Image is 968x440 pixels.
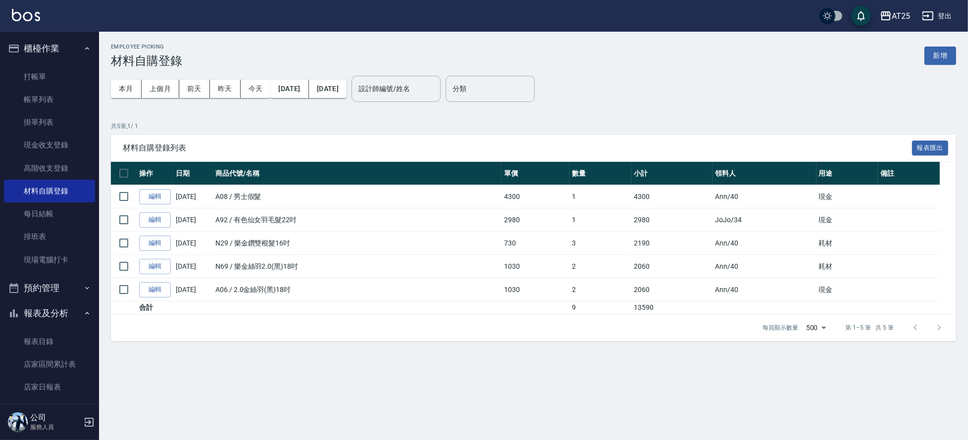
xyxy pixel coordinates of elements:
[502,278,570,301] td: 1030
[912,141,949,156] button: 報表匯出
[569,278,631,301] td: 2
[4,300,95,326] button: 報表及分析
[846,323,894,332] p: 第 1–5 筆 共 5 筆
[502,162,570,185] th: 單價
[4,202,95,225] a: 每日結帳
[918,7,956,25] button: 登出
[111,80,142,98] button: 本月
[4,275,95,301] button: 預約管理
[173,162,213,185] th: 日期
[173,278,213,301] td: [DATE]
[816,232,878,255] td: 耗材
[30,413,81,423] h5: 公司
[213,278,502,301] td: A06 / 2.0金絲羽(黑)18吋
[502,208,570,232] td: 2980
[173,232,213,255] td: [DATE]
[713,255,816,278] td: Ann /40
[111,54,182,68] h3: 材料自購登錄
[309,80,347,98] button: [DATE]
[631,162,713,185] th: 小計
[713,185,816,208] td: Ann /40
[631,278,713,301] td: 2060
[878,162,940,185] th: 備註
[502,255,570,278] td: 1030
[4,376,95,398] a: 店家日報表
[876,6,914,26] button: AT25
[631,208,713,232] td: 2980
[139,212,171,228] a: 編輯
[713,208,816,232] td: JoJo /34
[139,259,171,274] a: 編輯
[802,314,830,341] div: 500
[137,301,173,314] td: 合計
[816,208,878,232] td: 現金
[713,162,816,185] th: 領料人
[569,255,631,278] td: 2
[816,162,878,185] th: 用途
[139,236,171,251] a: 編輯
[924,47,956,65] button: 新增
[4,248,95,271] a: 現場電腦打卡
[912,143,949,152] a: 報表匯出
[139,189,171,204] a: 編輯
[816,255,878,278] td: 耗材
[892,10,910,22] div: AT25
[173,185,213,208] td: [DATE]
[4,36,95,61] button: 櫃檯作業
[111,122,956,131] p: 共 5 筆, 1 / 1
[631,232,713,255] td: 2190
[4,330,95,353] a: 報表目錄
[213,208,502,232] td: A92 / 有色仙女羽毛髮22吋
[179,80,210,98] button: 前天
[213,232,502,255] td: N29 / 樂金鑽雙棍髮16吋
[213,162,502,185] th: 商品代號/名稱
[12,9,40,21] img: Logo
[4,225,95,248] a: 排班表
[816,278,878,301] td: 現金
[4,157,95,180] a: 高階收支登錄
[502,185,570,208] td: 4300
[139,282,171,297] a: 編輯
[569,162,631,185] th: 數量
[713,232,816,255] td: Ann /40
[270,80,308,98] button: [DATE]
[4,111,95,134] a: 掛單列表
[631,255,713,278] td: 2060
[713,278,816,301] td: Ann /40
[30,423,81,432] p: 服務人員
[142,80,179,98] button: 上個月
[569,208,631,232] td: 1
[173,255,213,278] td: [DATE]
[4,399,95,422] a: 互助日報表
[213,185,502,208] td: A08 / 男士假髮
[569,232,631,255] td: 3
[4,353,95,376] a: 店家區間累計表
[816,185,878,208] td: 現金
[631,185,713,208] td: 4300
[763,323,798,332] p: 每頁顯示數量
[4,65,95,88] a: 打帳單
[137,162,173,185] th: 操作
[123,143,912,153] span: 材料自購登錄列表
[8,412,28,432] img: Person
[631,301,713,314] td: 13590
[210,80,241,98] button: 昨天
[111,44,182,50] h2: Employee Picking
[213,255,502,278] td: N69 / 樂金絲羽2.0(黑)18吋
[924,50,956,60] a: 新增
[4,180,95,202] a: 材料自購登錄
[502,232,570,255] td: 730
[173,208,213,232] td: [DATE]
[569,185,631,208] td: 1
[241,80,271,98] button: 今天
[851,6,871,26] button: save
[569,301,631,314] td: 9
[4,88,95,111] a: 帳單列表
[4,134,95,156] a: 現金收支登錄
